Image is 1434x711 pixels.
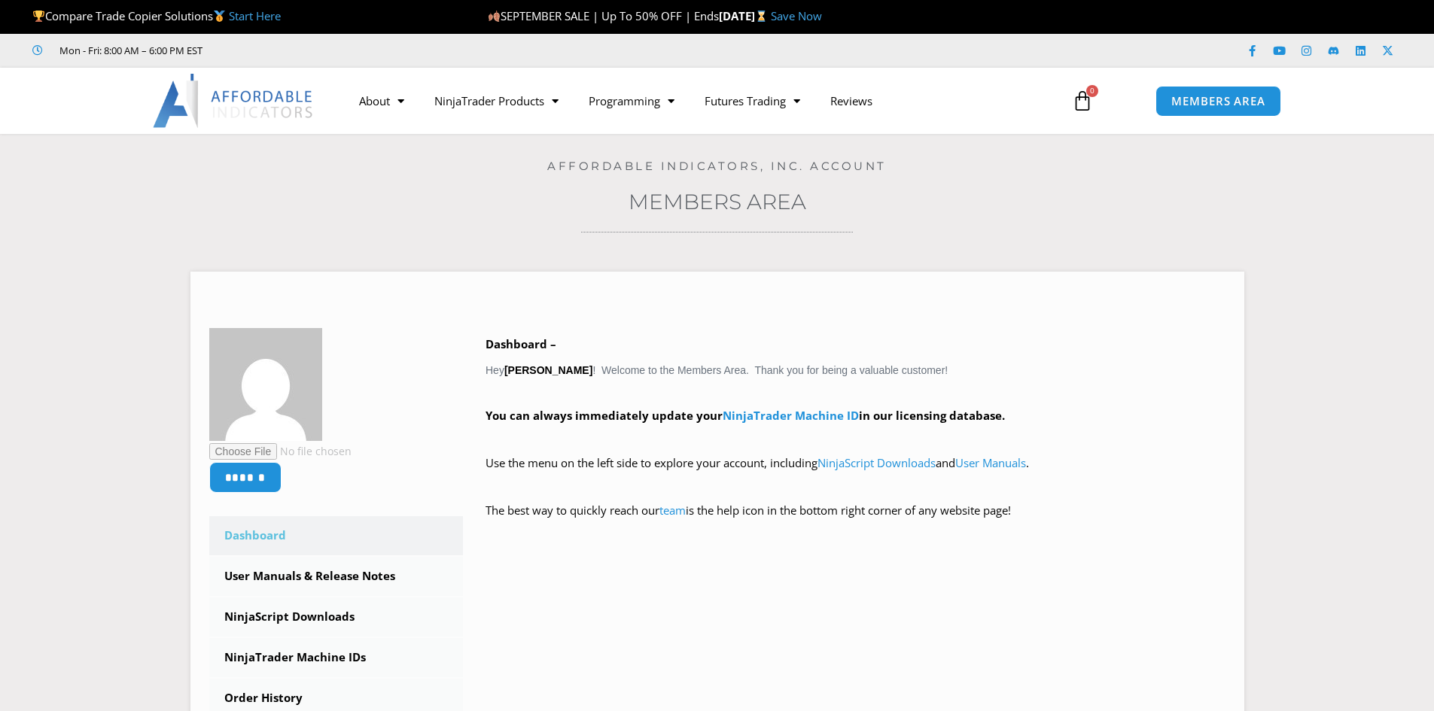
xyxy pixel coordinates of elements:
[488,8,719,23] span: SEPTEMBER SALE | Up To 50% OFF | Ends
[955,455,1026,470] a: User Manuals
[815,84,887,118] a: Reviews
[1171,96,1265,107] span: MEMBERS AREA
[56,41,202,59] span: Mon - Fri: 8:00 AM – 6:00 PM EST
[1155,86,1281,117] a: MEMBERS AREA
[344,84,419,118] a: About
[659,503,686,518] a: team
[486,408,1005,423] strong: You can always immediately update your in our licensing database.
[153,74,315,128] img: LogoAI | Affordable Indicators – NinjaTrader
[209,328,322,441] img: b8b8d5159882441eb8f5258b5de3edf606b92c25280c0b5b9ac9945a3d42c6b4
[224,43,449,58] iframe: Customer reviews powered by Trustpilot
[209,638,464,677] a: NinjaTrader Machine IDs
[690,84,815,118] a: Futures Trading
[209,557,464,596] a: User Manuals & Release Notes
[574,84,690,118] a: Programming
[504,364,592,376] strong: [PERSON_NAME]
[771,8,822,23] a: Save Now
[32,8,281,23] span: Compare Trade Copier Solutions
[344,84,1055,118] nav: Menu
[33,11,44,22] img: 🏆
[489,11,500,22] img: 🍂
[486,453,1225,495] p: Use the menu on the left side to explore your account, including and .
[719,8,771,23] strong: [DATE]
[214,11,225,22] img: 🥇
[229,8,281,23] a: Start Here
[486,336,556,351] b: Dashboard –
[1086,85,1098,97] span: 0
[547,159,887,173] a: Affordable Indicators, Inc. Account
[817,455,936,470] a: NinjaScript Downloads
[209,516,464,555] a: Dashboard
[1049,79,1116,123] a: 0
[723,408,859,423] a: NinjaTrader Machine ID
[419,84,574,118] a: NinjaTrader Products
[486,500,1225,542] p: The best way to quickly reach our is the help icon in the bottom right corner of any website page!
[629,189,806,214] a: Members Area
[209,597,464,637] a: NinjaScript Downloads
[486,334,1225,542] div: Hey ! Welcome to the Members Area. Thank you for being a valuable customer!
[756,11,767,22] img: ⌛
